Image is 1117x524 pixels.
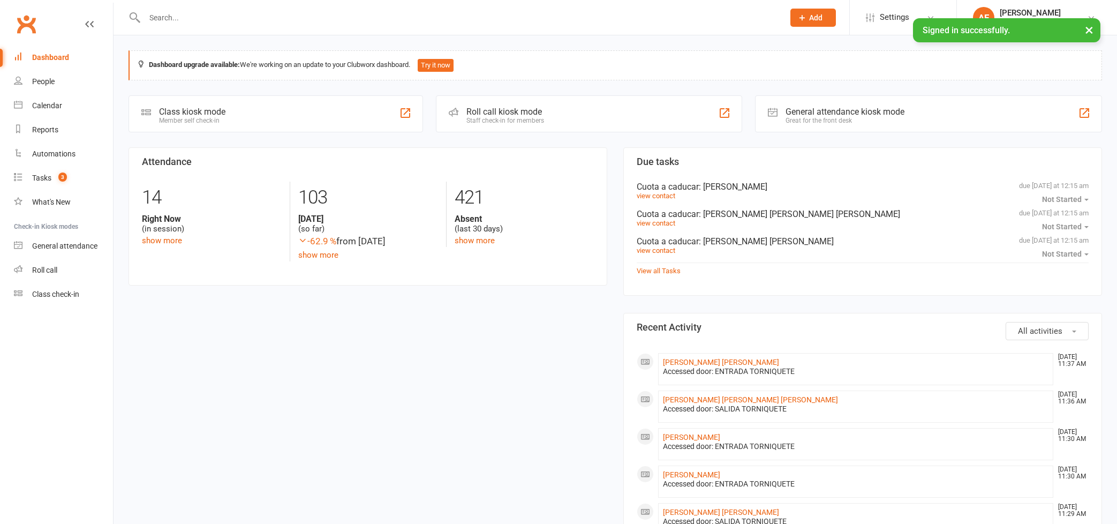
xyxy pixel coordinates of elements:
[32,266,57,274] div: Roll call
[663,395,838,404] a: [PERSON_NAME] [PERSON_NAME] [PERSON_NAME]
[1053,354,1088,368] time: [DATE] 11:37 AM
[637,192,675,200] a: view contact
[663,442,1048,451] div: Accessed door: ENTRADA TORNIQUETE
[699,236,834,246] span: : [PERSON_NAME] [PERSON_NAME]
[1018,326,1062,336] span: All activities
[32,290,79,298] div: Class check-in
[1053,466,1088,480] time: [DATE] 11:30 AM
[663,508,779,516] a: [PERSON_NAME] [PERSON_NAME]
[1080,18,1099,41] button: ×
[32,198,71,206] div: What's New
[637,236,1089,246] div: Cuota a caducar
[142,214,282,224] strong: Right Now
[32,77,55,86] div: People
[786,107,904,117] div: General attendance kiosk mode
[142,214,282,234] div: (in session)
[32,101,62,110] div: Calendar
[32,149,76,158] div: Automations
[129,50,1102,80] div: We're working on an update to your Clubworx dashboard.
[418,59,454,72] button: Try it now
[58,173,67,182] span: 3
[159,117,225,124] div: Member self check-in
[298,214,437,224] strong: [DATE]
[298,236,336,246] span: -62.9 %
[14,118,113,142] a: Reports
[809,13,822,22] span: Add
[14,234,113,258] a: General attendance kiosk mode
[13,11,40,38] a: Clubworx
[637,322,1089,333] h3: Recent Activity
[455,182,594,214] div: 421
[1053,504,1088,518] time: [DATE] 11:29 AM
[663,367,1048,376] div: Accessed door: ENTRADA TORNIQUETE
[14,142,113,166] a: Automations
[32,125,58,134] div: Reports
[663,480,1048,489] div: Accessed door: ENTRADA TORNIQUETE
[455,214,594,234] div: (last 30 days)
[637,209,1089,219] div: Cuota a caducar
[1000,18,1078,27] div: Fivo Gimnasio 24 horas
[298,182,437,214] div: 103
[32,53,69,62] div: Dashboard
[1053,391,1088,405] time: [DATE] 11:36 AM
[14,94,113,118] a: Calendar
[455,214,594,224] strong: Absent
[973,7,994,28] div: AF
[637,182,1089,192] div: Cuota a caducar
[142,182,282,214] div: 14
[298,250,338,260] a: show more
[880,5,909,29] span: Settings
[298,234,437,249] div: from [DATE]
[14,46,113,70] a: Dashboard
[14,258,113,282] a: Roll call
[159,107,225,117] div: Class kiosk mode
[149,61,240,69] strong: Dashboard upgrade available:
[466,117,544,124] div: Staff check-in for members
[14,70,113,94] a: People
[663,433,720,441] a: [PERSON_NAME]
[637,219,675,227] a: view contact
[455,236,495,245] a: show more
[786,117,904,124] div: Great for the front desk
[923,25,1010,35] span: Signed in successfully.
[699,182,767,192] span: : [PERSON_NAME]
[637,246,675,254] a: view contact
[466,107,544,117] div: Roll call kiosk mode
[637,156,1089,167] h3: Due tasks
[142,236,182,245] a: show more
[32,242,97,250] div: General attendance
[14,282,113,306] a: Class kiosk mode
[699,209,900,219] span: : [PERSON_NAME] [PERSON_NAME] [PERSON_NAME]
[1000,8,1078,18] div: [PERSON_NAME]
[142,156,594,167] h3: Attendance
[298,214,437,234] div: (so far)
[663,358,779,366] a: [PERSON_NAME] [PERSON_NAME]
[637,267,681,275] a: View all Tasks
[14,166,113,190] a: Tasks 3
[663,470,720,479] a: [PERSON_NAME]
[32,174,51,182] div: Tasks
[1053,429,1088,443] time: [DATE] 11:30 AM
[663,405,1048,414] div: Accessed door: SALIDA TORNIQUETE
[14,190,113,214] a: What's New
[1006,322,1089,340] button: All activities
[790,9,836,27] button: Add
[141,10,776,25] input: Search...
